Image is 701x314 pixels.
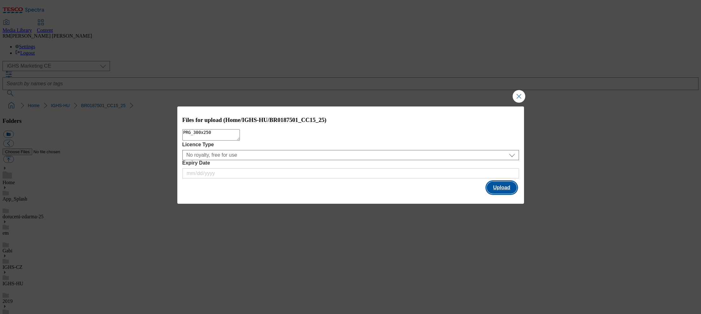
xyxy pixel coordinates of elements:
button: Upload [487,182,516,194]
div: Modal [177,106,524,204]
button: Close Modal [513,90,525,103]
label: Licence Type [182,142,519,148]
label: Expiry Date [182,160,519,166]
h3: Files for upload (Home/IGHS-HU/BR0187501_CC15_25) [182,117,519,124]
